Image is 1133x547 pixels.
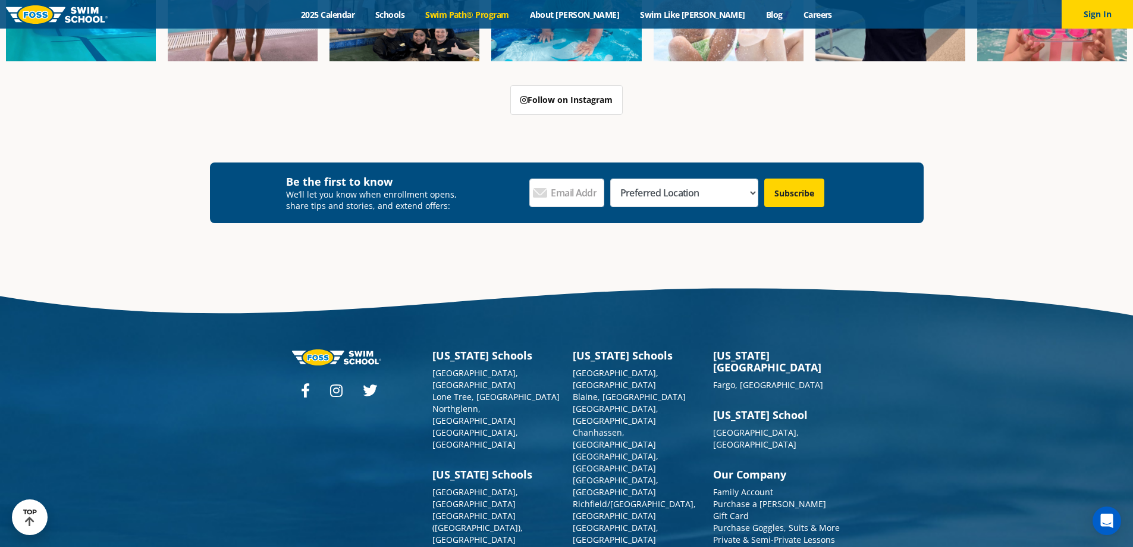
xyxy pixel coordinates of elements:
h4: Be the first to know [286,174,465,189]
a: Careers [793,9,842,20]
a: [GEOGRAPHIC_DATA], [GEOGRAPHIC_DATA] [573,451,658,474]
a: Fargo, [GEOGRAPHIC_DATA] [713,379,823,390]
a: Purchase a [PERSON_NAME] Gift Card [713,498,826,521]
a: Blaine, [GEOGRAPHIC_DATA] [573,391,686,402]
a: [GEOGRAPHIC_DATA], [GEOGRAPHIC_DATA] [573,403,658,426]
div: TOP [23,508,37,527]
img: FOSS Swim School Logo [6,5,108,24]
div: Open Intercom Messenger [1093,507,1121,535]
a: [GEOGRAPHIC_DATA], [GEOGRAPHIC_DATA] [573,474,658,498]
input: Subscribe [764,179,824,207]
h3: [US_STATE] Schools [432,349,561,361]
a: [GEOGRAPHIC_DATA], [GEOGRAPHIC_DATA] [713,427,799,450]
a: [GEOGRAPHIC_DATA] ([GEOGRAPHIC_DATA]), [GEOGRAPHIC_DATA] [432,510,523,545]
a: Private & Semi-Private Lessons [713,534,835,545]
a: Lone Tree, [GEOGRAPHIC_DATA] [432,391,560,402]
img: Foss-logo-horizontal-white.svg [292,349,381,365]
h3: [US_STATE] Schools [573,349,701,361]
h3: [US_STATE][GEOGRAPHIC_DATA] [713,349,842,373]
h3: [US_STATE] Schools [432,468,561,480]
a: Swim Like [PERSON_NAME] [630,9,756,20]
a: [GEOGRAPHIC_DATA], [GEOGRAPHIC_DATA] [432,367,518,390]
a: Swim Path® Program [415,9,519,20]
input: Email Address [529,179,604,207]
a: [GEOGRAPHIC_DATA], [GEOGRAPHIC_DATA] [432,486,518,510]
a: About [PERSON_NAME] [519,9,630,20]
h3: Our Company [713,468,842,480]
a: Family Account [713,486,773,498]
h3: [US_STATE] School [713,409,842,421]
a: Blog [755,9,793,20]
a: Follow on Instagram [510,85,623,115]
a: [GEOGRAPHIC_DATA], [GEOGRAPHIC_DATA] [573,367,658,390]
a: Schools [365,9,415,20]
p: We’ll let you know when enrollment opens, share tips and stories, and extend offers: [286,189,465,211]
a: Chanhassen, [GEOGRAPHIC_DATA] [573,427,656,450]
a: 2025 Calendar [291,9,365,20]
a: Northglenn, [GEOGRAPHIC_DATA] [432,403,516,426]
a: Purchase Goggles, Suits & More [713,522,840,533]
a: [GEOGRAPHIC_DATA], [GEOGRAPHIC_DATA] [573,522,658,545]
a: [GEOGRAPHIC_DATA], [GEOGRAPHIC_DATA] [432,427,518,450]
a: Richfield/[GEOGRAPHIC_DATA], [GEOGRAPHIC_DATA] [573,498,696,521]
